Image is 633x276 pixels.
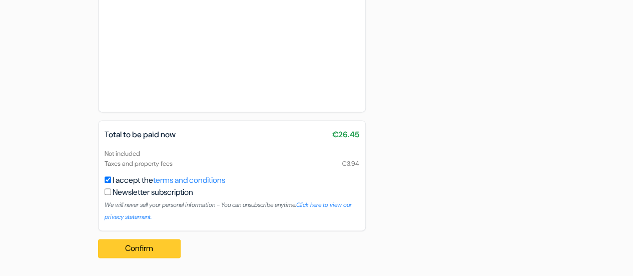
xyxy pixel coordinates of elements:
label: Newsletter subscription [113,186,193,198]
span: €3.94 [342,159,359,168]
span: €26.45 [332,129,359,141]
small: We will never sell your personal information - You can unsubscribe anytime. [105,201,352,221]
span: Total to be paid now [105,129,176,140]
div: Not included Taxes and property fees [99,149,365,168]
a: terms and conditions [153,175,225,185]
a: Click here to view our privacy statement. [105,201,352,221]
label: I accept the [113,174,225,186]
button: Confirm [98,239,181,258]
